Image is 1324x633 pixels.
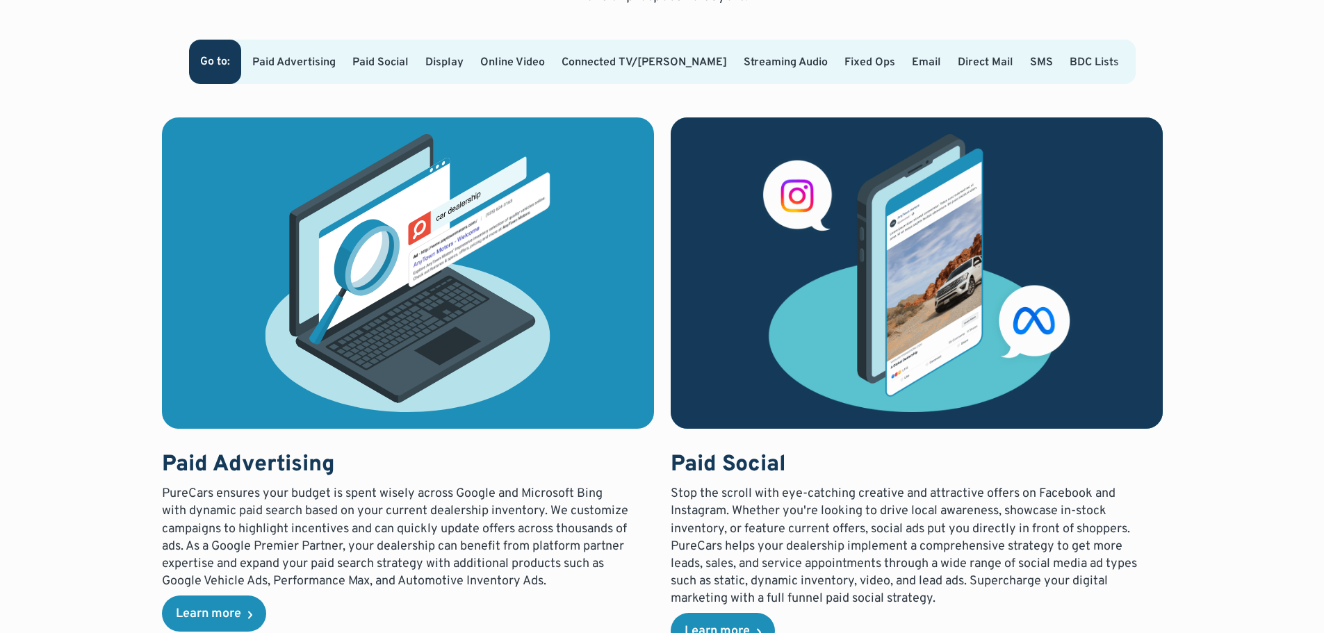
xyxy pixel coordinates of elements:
[200,56,230,67] div: Go to:
[912,56,941,69] a: Email
[1030,56,1053,69] a: SMS
[162,485,630,590] p: PureCars ensures your budget is spent wisely across Google and Microsoft Bing with dynamic paid s...
[480,56,545,69] a: Online Video
[352,56,409,69] a: Paid Social
[671,485,1138,607] p: Stop the scroll with eye-catching creative and attractive offers on Facebook and Instagram. Wheth...
[671,451,1138,480] h3: Paid Social
[252,56,336,69] a: Paid Advertising
[162,451,630,480] h3: Paid Advertising
[844,56,895,69] a: Fixed Ops
[176,608,241,620] div: Learn more
[1070,56,1119,69] a: BDC Lists
[744,56,828,69] a: Streaming Audio
[562,56,727,69] a: Connected TV/[PERSON_NAME]
[162,595,266,632] a: Learn more
[958,56,1013,69] a: Direct Mail
[425,56,464,69] a: Display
